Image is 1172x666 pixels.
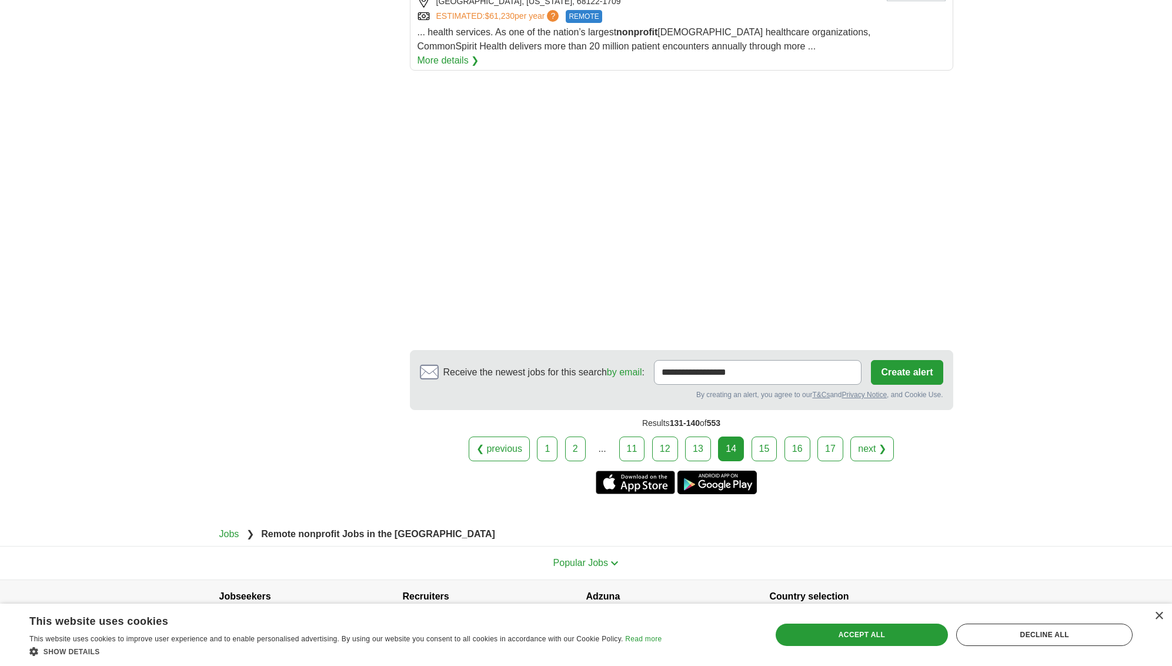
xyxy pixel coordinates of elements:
[670,418,700,428] span: 131-140
[850,437,894,461] a: next ❯
[677,471,757,494] a: Get the Android app
[418,54,479,68] a: More details ❯
[29,635,623,643] span: This website uses cookies to improve user experience and to enable personalised advertising. By u...
[607,367,642,377] a: by email
[616,27,657,37] strong: nonprofit
[842,391,887,399] a: Privacy Notice
[436,10,562,23] a: ESTIMATED:$61,230per year?
[685,437,711,461] a: 13
[443,365,645,379] span: Receive the newest jobs for this search :
[29,645,662,657] div: Show details
[956,624,1133,646] div: Decline all
[707,418,720,428] span: 553
[610,561,619,566] img: toggle icon
[29,611,632,628] div: This website uses cookies
[553,558,608,568] span: Popular Jobs
[219,529,239,539] a: Jobs
[596,471,675,494] a: Get the iPhone app
[44,648,100,656] span: Show details
[420,389,943,400] div: By creating an alert, you agree to our and , and Cookie Use.
[590,437,614,461] div: ...
[261,529,495,539] strong: Remote nonprofit Jobs in the [GEOGRAPHIC_DATA]
[871,360,943,385] button: Create alert
[418,27,871,51] span: ... health services. As one of the nation’s largest [DEMOGRAPHIC_DATA] healthcare organizations, ...
[410,80,953,341] iframe: Ads by Google
[817,437,843,461] a: 17
[566,10,602,23] span: REMOTE
[1154,612,1163,621] div: Close
[776,624,949,646] div: Accept all
[752,437,777,461] a: 15
[485,11,515,21] span: $61,230
[469,437,530,461] a: ❮ previous
[784,437,810,461] a: 16
[537,437,557,461] a: 1
[410,410,953,437] div: Results of
[652,437,678,461] a: 12
[565,437,586,461] a: 2
[619,437,645,461] a: 11
[770,580,953,613] h4: Country selection
[246,529,254,539] span: ❯
[718,437,744,461] div: 14
[625,635,662,643] a: Read more, opens a new window
[812,391,830,399] a: T&Cs
[547,10,559,22] span: ?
